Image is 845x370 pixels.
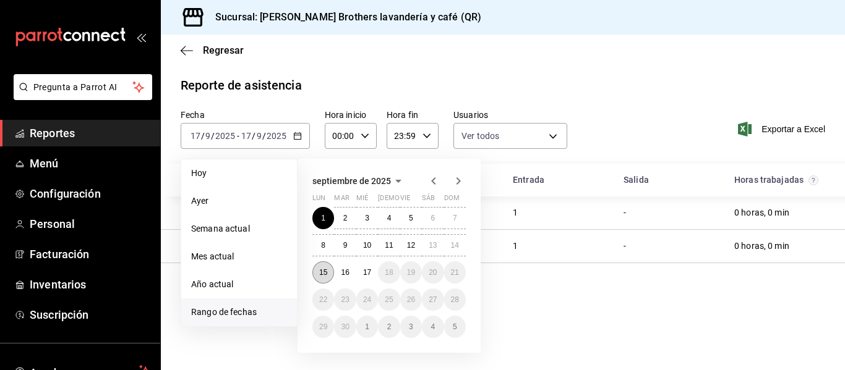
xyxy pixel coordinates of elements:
[431,214,435,222] abbr: 6 de septiembre de 2025
[356,207,378,229] button: 3 de septiembre de 2025
[422,194,435,207] abbr: sábado
[444,261,466,284] button: 21 de septiembre de 2025
[356,288,378,311] button: 24 de septiembre de 2025
[319,268,327,277] abbr: 15 de septiembre de 2025
[312,288,334,311] button: 22 de septiembre de 2025
[400,207,422,229] button: 5 de septiembre de 2025
[400,194,410,207] abbr: viernes
[334,288,356,311] button: 23 de septiembre de 2025
[724,201,799,224] div: Cell
[312,194,325,207] abbr: lunes
[422,207,444,229] button: 6 de septiembre de 2025
[429,295,437,304] abbr: 27 de septiembre de 2025
[334,207,356,229] button: 2 de septiembre de 2025
[724,235,799,258] div: Cell
[453,111,567,119] label: Usuarios
[205,131,211,141] input: --
[190,131,201,141] input: --
[407,295,415,304] abbr: 26 de septiembre de 2025
[453,322,457,331] abbr: 5 de octubre de 2025
[400,316,422,338] button: 3 de octubre de 2025
[407,241,415,250] abbr: 12 de septiembre de 2025
[181,44,244,56] button: Regresar
[30,155,150,172] span: Menú
[400,261,422,284] button: 19 de septiembre de 2025
[444,207,466,229] button: 7 de septiembre de 2025
[191,222,287,235] span: Semana actual
[431,322,435,331] abbr: 4 de octubre de 2025
[341,322,349,331] abbr: 30 de septiembre de 2025
[319,322,327,331] abbr: 29 de septiembre de 2025
[422,234,444,256] button: 13 de septiembre de 2025
[444,316,466,338] button: 5 de octubre de 2025
[215,131,236,141] input: ----
[409,322,413,331] abbr: 3 de octubre de 2025
[387,322,392,331] abbr: 2 de octubre de 2025
[321,241,325,250] abbr: 8 de septiembre de 2025
[385,268,393,277] abbr: 18 de septiembre de 2025
[237,131,239,141] span: -
[312,261,334,284] button: 15 de septiembre de 2025
[444,234,466,256] button: 14 de septiembre de 2025
[321,214,325,222] abbr: 1 de septiembre de 2025
[343,214,348,222] abbr: 2 de septiembre de 2025
[365,214,369,222] abbr: 3 de septiembre de 2025
[161,164,845,196] div: Head
[614,201,636,224] div: Cell
[400,234,422,256] button: 12 de septiembre de 2025
[341,268,349,277] abbr: 16 de septiembre de 2025
[30,216,150,232] span: Personal
[387,214,392,222] abbr: 4 de septiembre de 2025
[503,201,528,224] div: Cell
[385,241,393,250] abbr: 11 de septiembre de 2025
[614,169,724,191] div: HeadCell
[400,288,422,311] button: 26 de septiembre de 2025
[363,268,371,277] abbr: 17 de septiembre de 2025
[319,295,327,304] abbr: 22 de septiembre de 2025
[201,131,205,141] span: /
[312,176,391,186] span: septiembre de 2025
[334,316,356,338] button: 30 de septiembre de 2025
[409,214,413,222] abbr: 5 de septiembre de 2025
[503,169,614,191] div: HeadCell
[171,169,392,191] div: HeadCell
[363,295,371,304] abbr: 24 de septiembre de 2025
[451,295,459,304] abbr: 28 de septiembre de 2025
[262,131,266,141] span: /
[171,201,272,224] div: Cell
[181,111,310,119] label: Fecha
[161,164,845,263] div: Container
[614,235,636,258] div: Cell
[407,268,415,277] abbr: 19 de septiembre de 2025
[356,316,378,338] button: 1 de octubre de 2025
[461,130,499,142] span: Ver todos
[387,111,439,119] label: Hora fin
[181,76,302,95] div: Reporte de asistencia
[378,207,400,229] button: 4 de septiembre de 2025
[312,234,334,256] button: 8 de septiembre de 2025
[325,111,377,119] label: Hora inicio
[30,306,150,323] span: Suscripción
[356,194,368,207] abbr: miércoles
[205,10,481,25] h3: Sucursal: [PERSON_NAME] Brothers lavandería y café (QR)
[30,185,150,202] span: Configuración
[740,122,825,137] button: Exportar a Excel
[444,288,466,311] button: 28 de septiembre de 2025
[312,174,406,188] button: septiembre de 2025
[312,207,334,229] button: 1 de septiembre de 2025
[161,196,845,230] div: Row
[334,234,356,256] button: 9 de septiembre de 2025
[451,241,459,250] abbr: 14 de septiembre de 2025
[161,230,845,263] div: Row
[266,131,287,141] input: ----
[429,268,437,277] abbr: 20 de septiembre de 2025
[136,32,146,42] button: open_drawer_menu
[191,250,287,263] span: Mes actual
[422,316,444,338] button: 4 de octubre de 2025
[256,131,262,141] input: --
[312,316,334,338] button: 29 de septiembre de 2025
[378,261,400,284] button: 18 de septiembre de 2025
[385,295,393,304] abbr: 25 de septiembre de 2025
[334,194,349,207] abbr: martes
